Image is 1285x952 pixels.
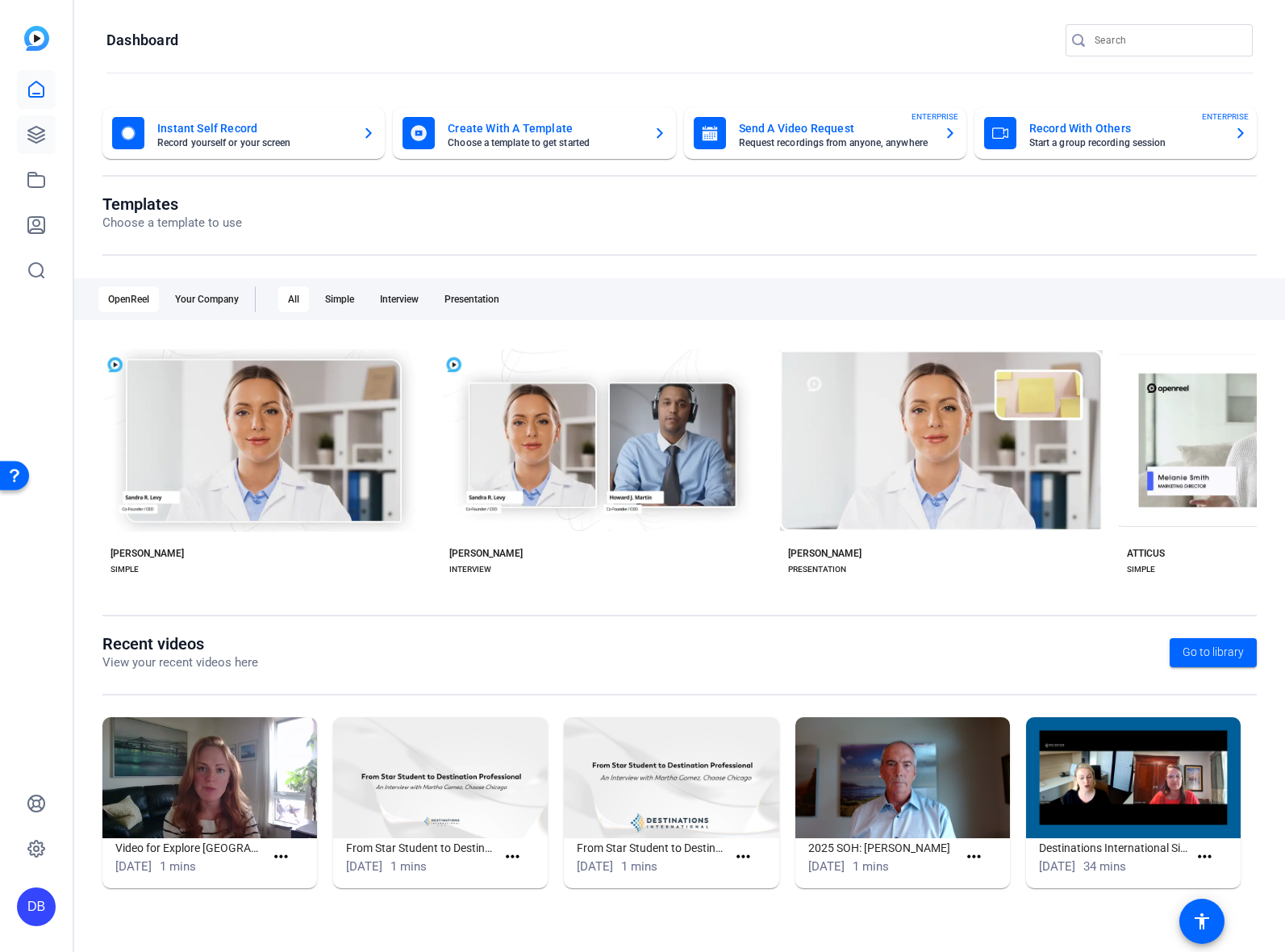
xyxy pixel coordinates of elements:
mat-card-title: Create With A Template [448,119,640,138]
span: 1 mins [390,859,427,874]
button: Record With OthersStart a group recording sessionENTERPRISE [974,107,1257,159]
mat-card-subtitle: Request recordings from anyone, anywhere [739,138,931,148]
h1: From Star Student to Destination Professional [346,838,495,858]
mat-card-subtitle: Record yourself or your screen [157,138,349,148]
mat-icon: more_horiz [503,847,523,867]
mat-icon: more_horiz [1195,847,1215,867]
mat-card-subtitle: Choose a template to get started [448,138,640,148]
div: Your Company [165,286,248,312]
h1: Dashboard [106,31,178,50]
img: From Star Student to Destination Professional [333,717,548,838]
div: Interview [370,286,428,312]
p: View your recent videos here [102,653,258,672]
span: ENTERPRISE [1202,111,1249,123]
button: Send A Video RequestRequest recordings from anyone, anywhereENTERPRISE [684,107,966,159]
h1: Destinations International Simple (48582) [1039,838,1188,858]
mat-card-subtitle: Start a group recording session [1029,138,1221,148]
div: DB [17,887,56,926]
h1: 2025 SOH: [PERSON_NAME] [808,838,957,858]
div: All [278,286,309,312]
span: Go to library [1183,644,1244,661]
div: OpenReel [98,286,159,312]
mat-icon: more_horiz [733,847,753,867]
span: [DATE] [115,859,152,874]
div: [PERSON_NAME] [449,547,523,560]
button: Create With A TemplateChoose a template to get started [393,107,675,159]
span: 34 mins [1083,859,1126,874]
div: SIMPLE [111,563,139,576]
h1: Video for Explore [GEOGRAPHIC_DATA][PERSON_NAME] [115,838,265,858]
span: ENTERPRISE [912,111,958,123]
h1: Templates [102,194,242,214]
h1: Recent videos [102,634,258,653]
div: [PERSON_NAME] [788,547,862,560]
p: Choose a template to use [102,214,242,232]
div: [PERSON_NAME] [111,547,184,560]
img: 2025 SOH: Mike Gamble [795,717,1010,838]
div: SIMPLE [1127,563,1155,576]
mat-card-title: Record With Others [1029,119,1221,138]
img: blue-gradient.svg [24,26,49,51]
span: 1 mins [853,859,889,874]
img: Video for Explore St. Louis [102,717,317,838]
mat-icon: accessibility [1192,912,1212,931]
span: 1 mins [621,859,657,874]
div: PRESENTATION [788,563,846,576]
span: 1 mins [160,859,196,874]
img: Destinations International Simple (48582) [1026,717,1241,838]
h1: From Star Student to Destination Professional [577,838,726,858]
button: Instant Self RecordRecord yourself or your screen [102,107,385,159]
div: Presentation [435,286,509,312]
a: Go to library [1170,638,1257,667]
div: Simple [315,286,364,312]
span: [DATE] [346,859,382,874]
div: INTERVIEW [449,563,491,576]
span: [DATE] [577,859,613,874]
div: ATTICUS [1127,547,1165,560]
input: Search [1095,31,1240,50]
span: [DATE] [1039,859,1075,874]
mat-icon: more_horiz [964,847,984,867]
mat-card-title: Instant Self Record [157,119,349,138]
mat-icon: more_horiz [271,847,291,867]
mat-card-title: Send A Video Request [739,119,931,138]
span: [DATE] [808,859,845,874]
img: From Star Student to Destination Professional [564,717,778,838]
